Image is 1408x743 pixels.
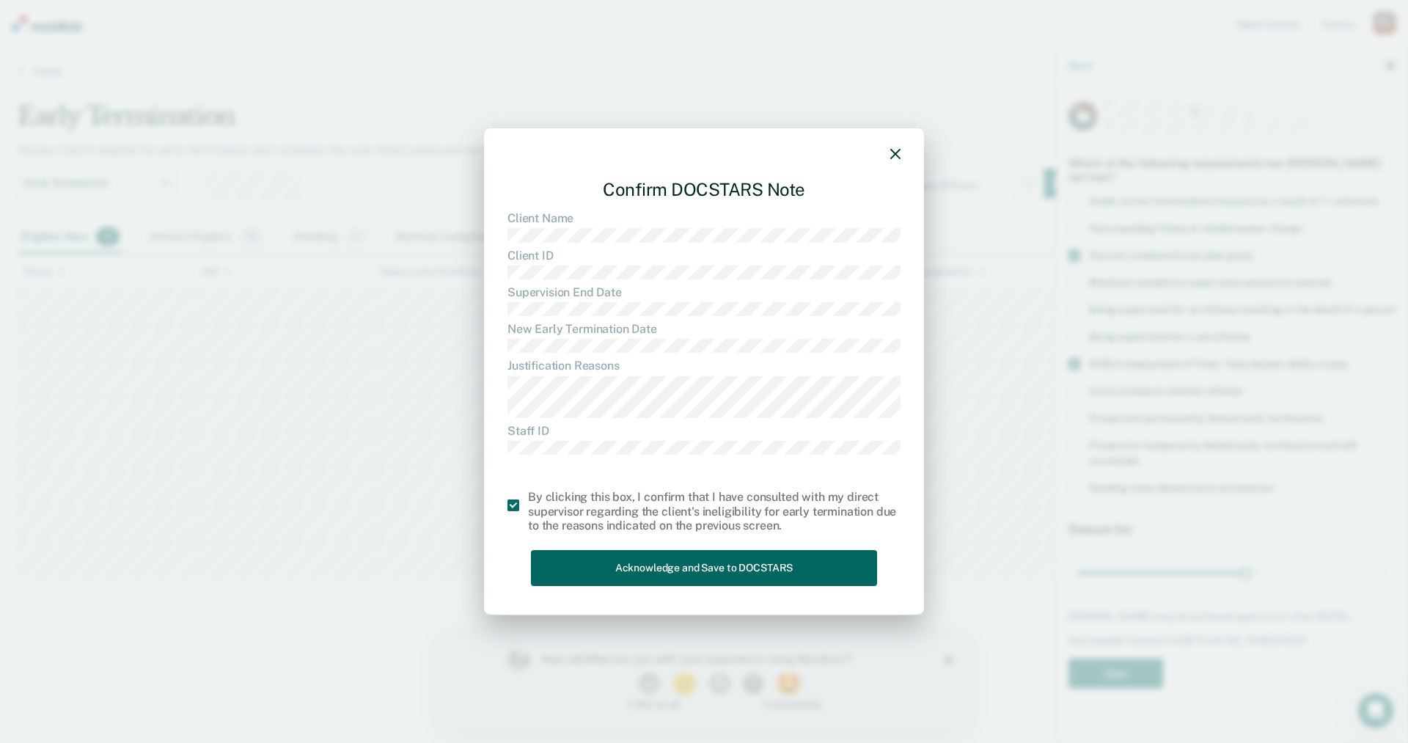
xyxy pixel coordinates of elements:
div: Close survey [503,22,512,31]
img: Profile image for Kim [65,15,88,38]
dt: Staff ID [507,424,901,438]
button: 2 [230,40,260,62]
div: By clicking this box, I confirm that I have consulted with my direct supervisor regarding the cli... [528,490,901,532]
button: 4 [301,40,326,62]
button: 5 [334,40,364,62]
dt: Client Name [507,211,901,225]
div: Confirm DOCSTARS Note [507,166,901,211]
div: 5 - Extremely [322,66,461,76]
button: 1 [197,40,222,62]
dt: Client ID [507,248,901,262]
button: 3 [267,40,293,62]
dt: Justification Reasons [507,359,901,373]
button: Acknowledge and Save to DOCSTARS [531,550,877,586]
div: 1 - Not at all [100,66,238,76]
dt: Supervision End Date [507,285,901,299]
div: How satisfied are you with your experience using Recidiviz? [100,19,439,32]
dt: New Early Termination Date [507,322,901,336]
